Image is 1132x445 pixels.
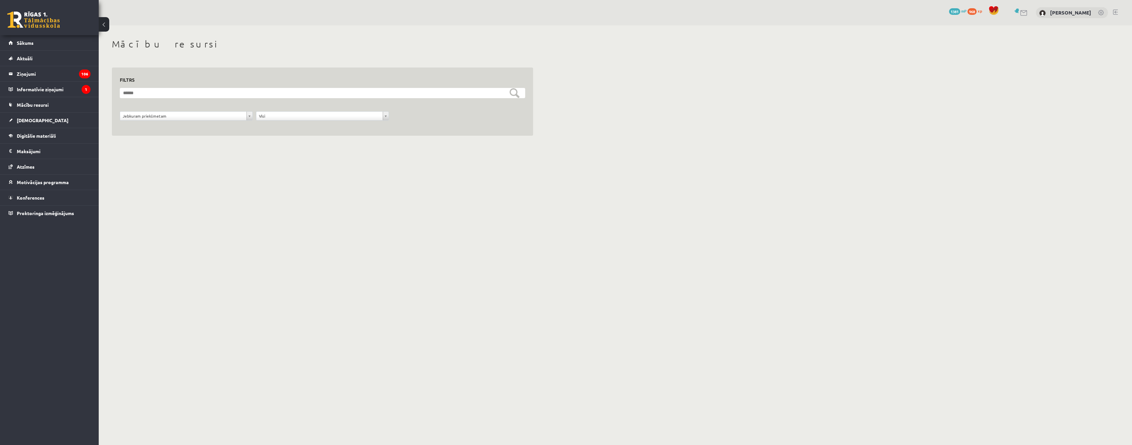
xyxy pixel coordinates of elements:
[9,113,90,128] a: [DEMOGRAPHIC_DATA]
[123,112,244,120] span: Jebkuram priekšmetam
[120,112,252,120] a: Jebkuram priekšmetam
[17,40,34,46] span: Sākums
[17,82,90,97] legend: Informatīvie ziņojumi
[1050,9,1091,16] a: [PERSON_NAME]
[9,51,90,66] a: Aktuāli
[9,82,90,97] a: Informatīvie ziņojumi1
[17,66,90,81] legend: Ziņojumi
[17,210,74,216] span: Proktoringa izmēģinājums
[9,159,90,174] a: Atzīmes
[9,97,90,112] a: Mācību resursi
[256,112,389,120] a: Visi
[17,55,33,61] span: Aktuāli
[17,179,69,185] span: Motivācijas programma
[9,66,90,81] a: Ziņojumi106
[9,175,90,190] a: Motivācijas programma
[112,39,533,50] h1: Mācību resursi
[120,75,517,84] h3: Filtrs
[949,8,960,15] span: 1381
[17,102,49,108] span: Mācību resursi
[9,190,90,205] a: Konferences
[79,70,90,78] i: 106
[967,8,985,14] a: 968 xp
[1039,10,1046,16] img: Karolīna Kalve
[82,85,90,94] i: 1
[17,133,56,139] span: Digitālie materiāli
[9,35,90,50] a: Sākums
[17,117,68,123] span: [DEMOGRAPHIC_DATA]
[961,8,966,14] span: mP
[259,112,380,120] span: Visi
[978,8,982,14] span: xp
[17,195,44,201] span: Konferences
[967,8,977,15] span: 968
[9,144,90,159] a: Maksājumi
[9,206,90,221] a: Proktoringa izmēģinājums
[17,164,35,170] span: Atzīmes
[7,12,60,28] a: Rīgas 1. Tālmācības vidusskola
[9,128,90,143] a: Digitālie materiāli
[949,8,966,14] a: 1381 mP
[17,144,90,159] legend: Maksājumi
